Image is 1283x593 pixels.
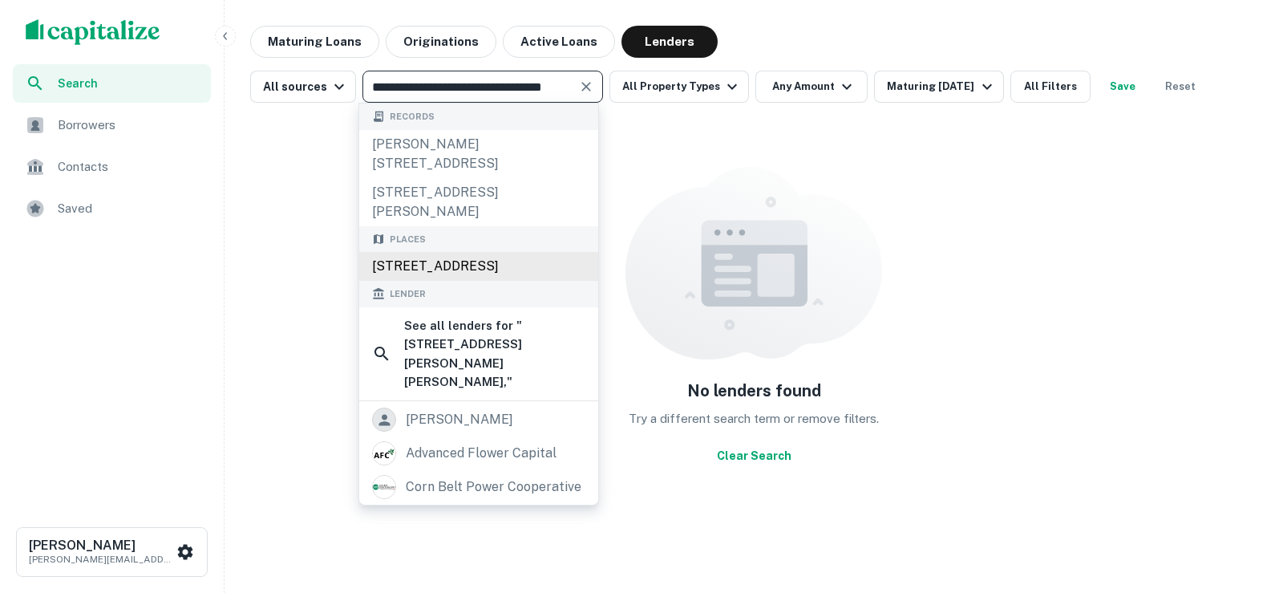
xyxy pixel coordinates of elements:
iframe: Chat Widget [1203,465,1283,542]
h5: No lenders found [687,379,821,403]
button: Originations [386,26,496,58]
div: [STREET_ADDRESS][PERSON_NAME] [359,178,598,226]
h6: [PERSON_NAME] [29,539,173,552]
div: [PERSON_NAME][STREET_ADDRESS] [359,130,598,178]
button: Clear [575,75,597,98]
div: All sources [263,77,349,96]
div: advanced flower capital [406,441,557,465]
span: Lender [390,287,426,301]
button: All Property Types [609,71,749,103]
p: [PERSON_NAME][EMAIL_ADDRESS][DOMAIN_NAME] [29,552,173,567]
span: Saved [58,199,201,218]
a: Contacts [13,148,211,186]
a: Search [13,64,211,103]
button: Maturing Loans [250,26,379,58]
button: Save your search to get updates of matches that match your search criteria. [1097,71,1148,103]
h6: See all lenders for " [STREET_ADDRESS][PERSON_NAME][PERSON_NAME], " [404,316,585,392]
img: picture [373,476,395,498]
div: corn belt power cooperative [406,475,581,499]
img: capitalize-logo.png [26,19,160,45]
div: [STREET_ADDRESS] [359,252,598,281]
img: empty content [625,167,882,359]
button: Lenders [621,26,718,58]
button: Active Loans [503,26,615,58]
a: advanced flower capital [359,437,598,470]
a: corn belt power cooperative [359,470,598,504]
button: Maturing [DATE] [874,71,1003,103]
img: picture [373,442,395,465]
button: All sources [250,71,356,103]
span: Contacts [58,157,201,177]
button: Reset [1155,71,1206,103]
button: Clear Search [710,441,798,470]
div: Maturing [DATE] [887,77,996,96]
span: Search [58,75,201,92]
a: Borrowers [13,106,211,144]
span: Records [390,110,435,124]
span: Borrowers [58,116,201,135]
button: [PERSON_NAME][PERSON_NAME][EMAIL_ADDRESS][DOMAIN_NAME] [16,527,208,577]
a: [PERSON_NAME] [359,403,598,437]
button: All Filters [1010,71,1091,103]
p: Try a different search term or remove filters. [629,409,879,429]
div: [PERSON_NAME] [406,408,513,432]
a: Saved [13,189,211,228]
span: Places [390,233,426,246]
button: Any Amount [755,71,868,103]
